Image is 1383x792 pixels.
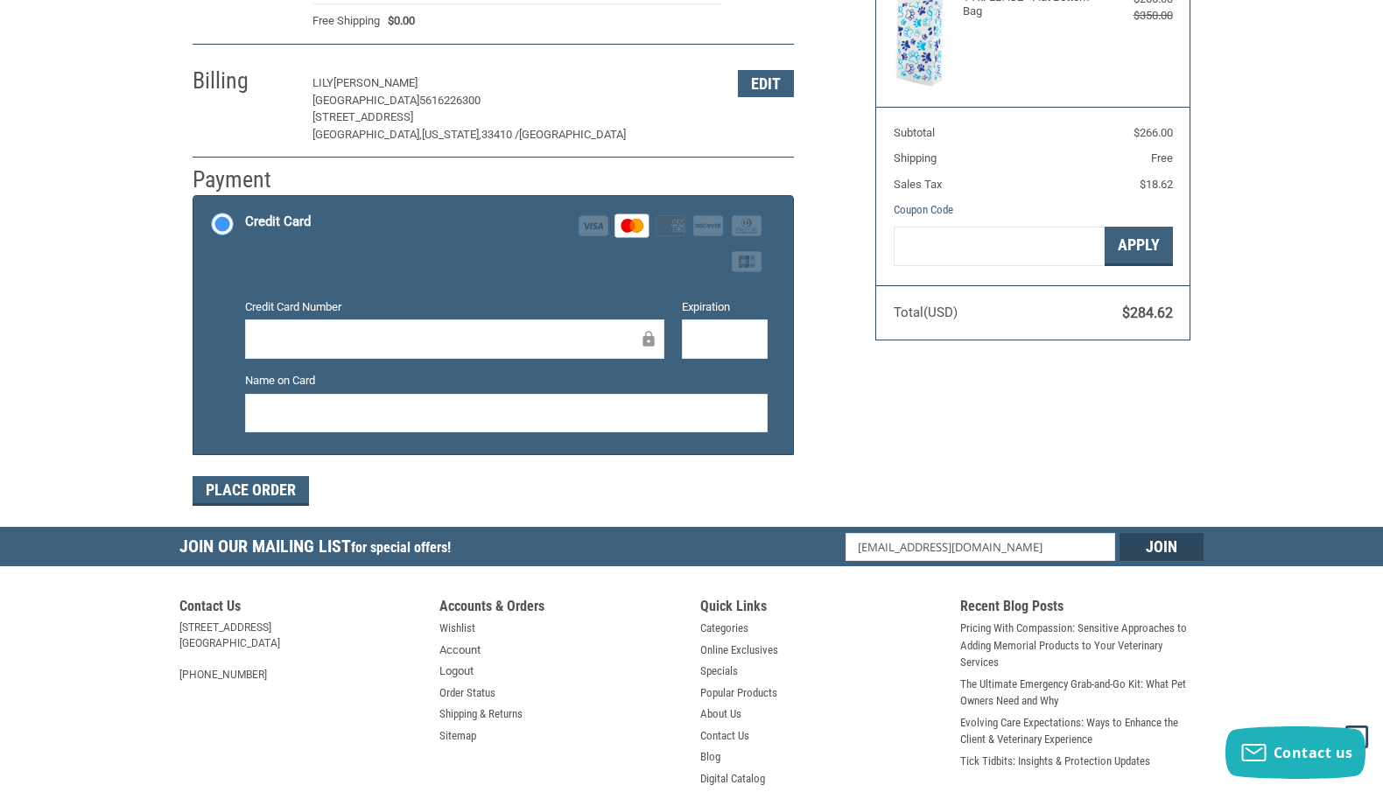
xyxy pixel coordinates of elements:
address: [STREET_ADDRESS] [GEOGRAPHIC_DATA] [PHONE_NUMBER] [179,620,423,683]
h2: Payment [193,165,295,194]
a: Wishlist [439,620,475,637]
label: Name on Card [245,372,768,389]
span: [GEOGRAPHIC_DATA] [312,94,419,107]
a: Sitemap [439,727,476,745]
h2: Billing [193,67,295,95]
span: [US_STATE], [422,128,481,141]
span: $0.00 [380,12,416,30]
a: The Ultimate Emergency Grab-and-Go Kit: What Pet Owners Need and Why [960,676,1204,710]
a: Online Exclusives [700,641,778,659]
div: Credit Card [245,207,311,236]
span: 33410 / [481,128,519,141]
span: Sales Tax [894,178,942,191]
a: Account [439,641,481,659]
a: Blog [700,748,720,766]
h5: Join Our Mailing List [179,527,460,571]
span: Free [1151,151,1173,165]
a: Contact Us [700,727,749,745]
a: Pricing With Compassion: Sensitive Approaches to Adding Memorial Products to Your Veterinary Serv... [960,620,1204,671]
span: [STREET_ADDRESS] [312,110,413,123]
a: Digital Catalog [700,770,765,788]
span: $266.00 [1134,126,1173,139]
span: Total (USD) [894,305,958,320]
h5: Accounts & Orders [439,598,683,620]
a: Evolving Care Expectations: Ways to Enhance the Client & Veterinary Experience [960,714,1204,748]
input: Join [1120,533,1204,561]
button: Edit [738,70,794,97]
span: $18.62 [1140,178,1173,191]
span: Contact us [1274,743,1353,762]
span: [PERSON_NAME] [333,76,418,89]
label: Expiration [682,298,768,316]
a: Specials [700,662,738,680]
h5: Contact Us [179,598,423,620]
a: About Us [700,705,741,723]
span: 5616226300 [419,94,481,107]
span: for special offers! [351,539,451,556]
h5: Recent Blog Posts [960,598,1204,620]
span: Lily [312,76,333,89]
span: [GEOGRAPHIC_DATA], [312,128,422,141]
span: Free Shipping [312,12,380,30]
span: $284.62 [1122,305,1173,321]
input: Email [846,533,1116,561]
div: $350.00 [1103,7,1173,25]
a: Categories [700,620,748,637]
a: Tick Tidbits: Insights & Protection Updates [960,753,1150,770]
a: Popular Products [700,684,777,702]
span: Shipping [894,151,937,165]
a: Order Status [439,684,495,702]
label: Credit Card Number [245,298,665,316]
button: Apply [1105,227,1173,266]
button: Contact us [1225,726,1365,779]
a: Coupon Code [894,203,953,216]
span: Subtotal [894,126,935,139]
a: Logout [439,662,474,680]
a: Shipping & Returns [439,705,523,723]
h5: Quick Links [700,598,944,620]
button: Place Order [193,476,309,506]
span: [GEOGRAPHIC_DATA] [519,128,626,141]
input: Gift Certificate or Coupon Code [894,227,1105,266]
